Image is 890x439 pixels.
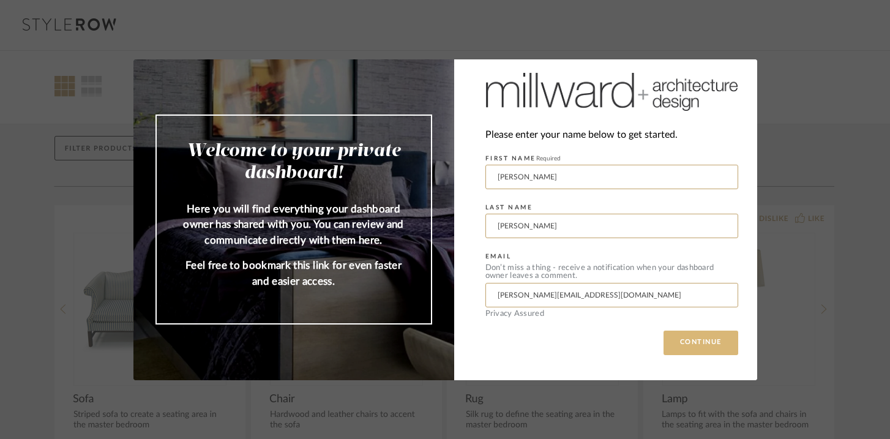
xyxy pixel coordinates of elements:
label: LAST NAME [485,204,533,211]
p: Here you will find everything your dashboard owner has shared with you. You can review and commun... [181,201,406,249]
p: Feel free to bookmark this link for even faster and easier access. [181,258,406,289]
h2: Welcome to your private dashboard! [181,140,406,184]
input: Enter Last Name [485,214,738,238]
label: FIRST NAME [485,155,561,162]
div: Don’t miss a thing - receive a notification when your dashboard owner leaves a comment. [485,264,738,280]
label: EMAIL [485,253,512,260]
div: Please enter your name below to get started. [485,127,738,143]
div: Privacy Assured [485,310,738,318]
input: Enter First Name [485,165,738,189]
button: CONTINUE [664,331,738,355]
span: Required [536,156,561,162]
input: Enter Email [485,283,738,307]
